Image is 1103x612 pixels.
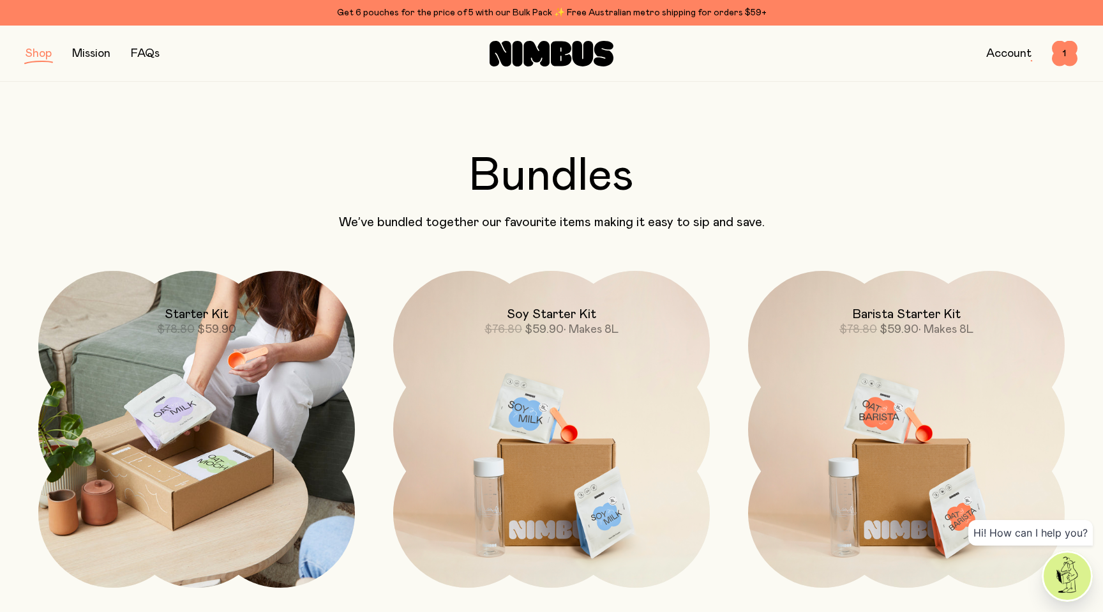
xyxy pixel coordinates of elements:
h2: Bundles [26,153,1077,199]
span: $59.90 [197,324,236,335]
h2: Starter Kit [165,307,229,322]
p: We’ve bundled together our favourite items making it easy to sip and save. [26,215,1077,230]
div: Get 6 pouches for the price of 5 with our Bulk Pack ✨ Free Australian metro shipping for orders $59+ [26,5,1077,20]
span: $59.90 [525,324,564,335]
span: $78.80 [839,324,877,335]
span: $59.90 [880,324,919,335]
div: Hi! How can I help you? [968,520,1093,546]
span: $76.80 [484,324,522,335]
button: 1 [1052,41,1077,66]
a: Starter Kit$78.80$59.90 [38,271,355,588]
a: Account [986,48,1032,59]
a: Mission [72,48,110,59]
span: • Makes 8L [919,324,973,335]
a: Soy Starter Kit$76.80$59.90• Makes 8L [393,271,710,588]
h2: Barista Starter Kit [852,307,961,322]
span: $78.80 [157,324,195,335]
h2: Soy Starter Kit [507,307,596,322]
img: agent [1044,553,1091,600]
a: FAQs [131,48,160,59]
a: Barista Starter Kit$78.80$59.90• Makes 8L [748,271,1065,588]
span: • Makes 8L [564,324,619,335]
